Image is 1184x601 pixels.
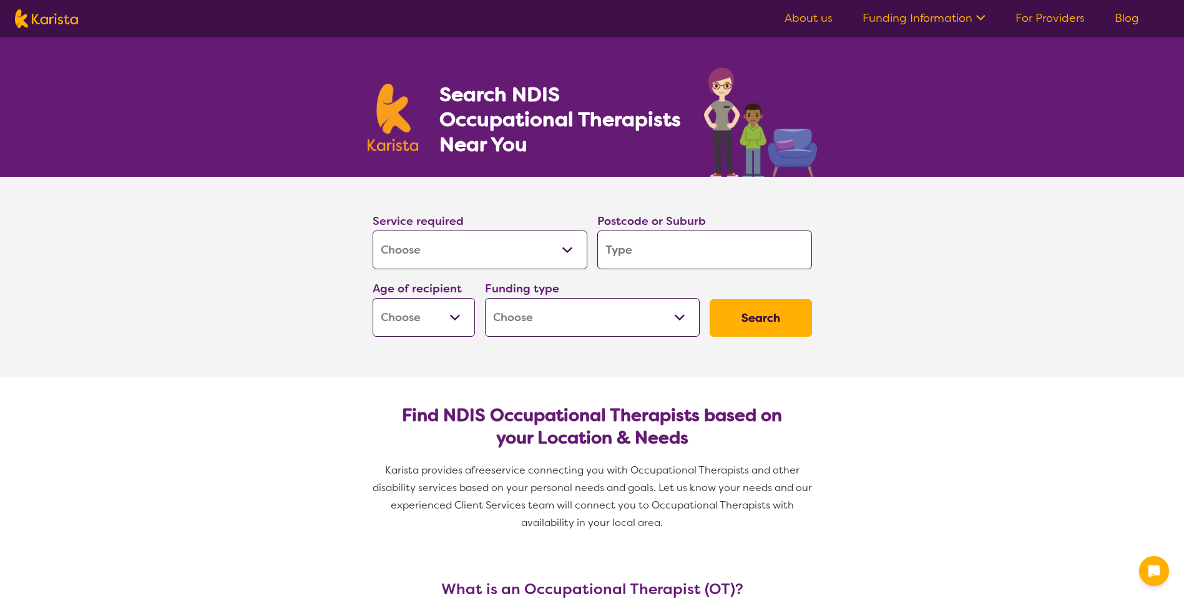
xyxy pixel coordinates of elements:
a: For Providers [1015,11,1085,26]
img: occupational-therapy [704,67,817,177]
button: Search [710,299,812,337]
label: Service required [373,214,464,229]
span: service connecting you with Occupational Therapists and other disability services based on your p... [373,464,815,529]
span: free [471,464,491,477]
label: Funding type [485,281,559,296]
input: Type [597,231,812,269]
h2: Find NDIS Occupational Therapists based on your Location & Needs [383,404,802,449]
span: Karista provides a [385,464,471,477]
img: Karista logo [368,84,419,151]
a: About us [785,11,833,26]
img: Karista logo [15,9,78,28]
h1: Search NDIS Occupational Therapists Near You [439,82,682,157]
label: Age of recipient [373,281,462,296]
label: Postcode or Suburb [597,214,706,229]
a: Funding Information [863,11,986,26]
h3: What is an Occupational Therapist (OT)? [368,580,817,598]
a: Blog [1115,11,1139,26]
